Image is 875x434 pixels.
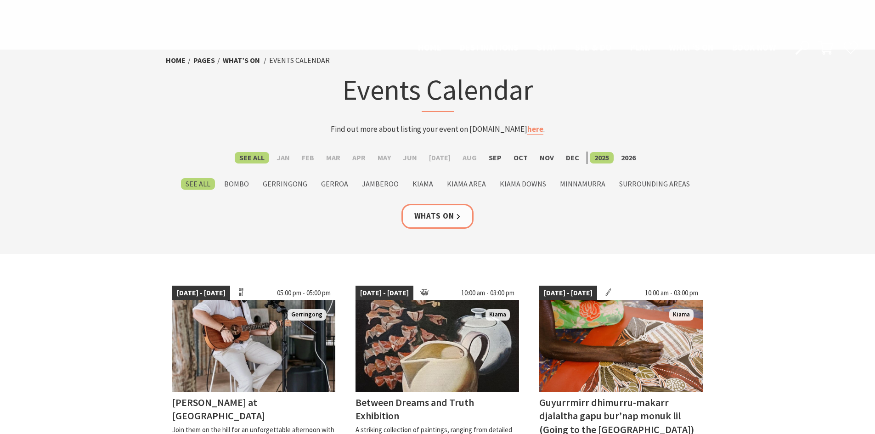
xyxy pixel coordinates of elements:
[181,178,215,190] label: See All
[485,309,510,321] span: Kiama
[539,300,703,392] img: Aboriginal artist Joy Borruwa sitting on the floor painting
[409,40,785,56] nav: Main Menu
[484,152,506,163] label: Sep
[288,309,326,321] span: Gerringong
[172,286,230,300] span: [DATE] - [DATE]
[356,396,474,422] h4: Between Dreams and Truth Exhibition
[669,309,694,321] span: Kiama
[630,42,651,53] span: Plan
[398,152,422,163] label: Jun
[537,42,557,53] span: Stay
[401,204,474,228] a: Whats On
[297,152,319,163] label: Feb
[348,152,370,163] label: Apr
[408,178,438,190] label: Kiama
[322,152,345,163] label: Mar
[235,152,269,163] label: See All
[172,300,336,392] img: Tayvin Martins
[555,178,610,190] label: Minnamurra
[458,152,481,163] label: Aug
[272,286,335,300] span: 05:00 pm - 05:00 pm
[258,178,312,190] label: Gerringong
[424,152,455,163] label: [DATE]
[732,42,776,53] span: Book now
[220,178,254,190] label: Bombo
[640,286,703,300] span: 10:00 am - 03:00 pm
[495,178,551,190] label: Kiama Downs
[316,178,353,190] label: Gerroa
[272,152,294,163] label: Jan
[258,123,618,135] p: Find out more about listing your event on [DOMAIN_NAME] .
[356,286,413,300] span: [DATE] - [DATE]
[590,152,614,163] label: 2025
[442,178,491,190] label: Kiama Area
[457,286,519,300] span: 10:00 am - 03:00 pm
[509,152,532,163] label: Oct
[527,124,543,135] a: here
[539,286,597,300] span: [DATE] - [DATE]
[575,42,611,53] span: See & Do
[357,178,403,190] label: Jamberoo
[460,42,519,53] span: Destinations
[418,42,441,53] span: Home
[561,152,584,163] label: Dec
[669,42,714,53] span: What’s On
[535,152,559,163] label: Nov
[172,396,265,422] h4: [PERSON_NAME] at [GEOGRAPHIC_DATA]
[373,152,395,163] label: May
[616,152,640,163] label: 2026
[615,178,694,190] label: Surrounding Areas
